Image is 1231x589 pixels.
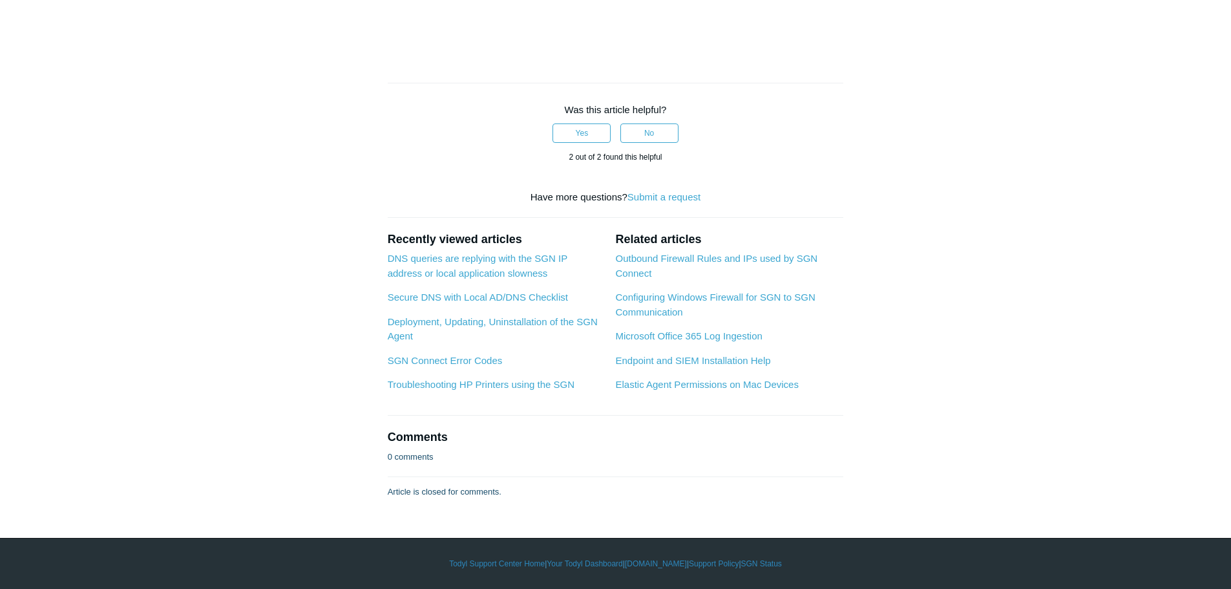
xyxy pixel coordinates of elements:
[388,231,603,248] h2: Recently viewed articles
[615,330,762,341] a: Microsoft Office 365 Log Ingestion
[615,379,798,390] a: Elastic Agent Permissions on Mac Devices
[627,191,700,202] a: Submit a request
[620,123,679,143] button: This article was not helpful
[615,253,817,279] a: Outbound Firewall Rules and IPs used by SGN Connect
[565,104,667,115] span: Was this article helpful?
[689,558,739,570] a: Support Policy
[241,558,991,570] div: | | | |
[388,379,574,390] a: Troubleshooting HP Printers using the SGN
[388,355,503,366] a: SGN Connect Error Codes
[388,253,567,279] a: DNS queries are replying with the SGN IP address or local application slowness
[741,558,782,570] a: SGN Status
[388,292,568,303] a: Secure DNS with Local AD/DNS Checklist
[615,231,843,248] h2: Related articles
[547,558,622,570] a: Your Todyl Dashboard
[388,316,598,342] a: Deployment, Updating, Uninstallation of the SGN Agent
[615,292,815,317] a: Configuring Windows Firewall for SGN to SGN Communication
[552,123,611,143] button: This article was helpful
[569,153,662,162] span: 2 out of 2 found this helpful
[625,558,687,570] a: [DOMAIN_NAME]
[449,558,545,570] a: Todyl Support Center Home
[615,355,770,366] a: Endpoint and SIEM Installation Help
[388,451,434,464] p: 0 comments
[388,429,844,446] h2: Comments
[388,486,501,498] p: Article is closed for comments.
[388,190,844,205] div: Have more questions?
